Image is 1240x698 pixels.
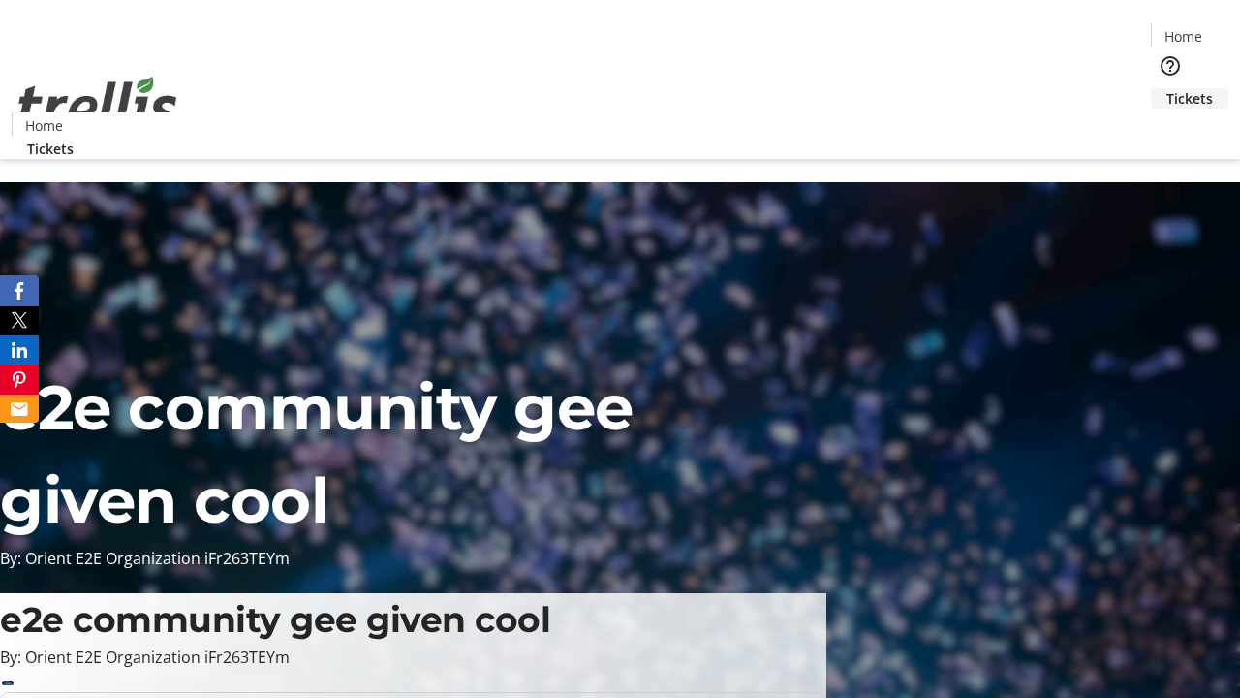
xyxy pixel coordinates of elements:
[12,55,184,152] img: Orient E2E Organization iFr263TEYm's Logo
[1152,26,1214,47] a: Home
[1151,109,1190,147] button: Cart
[1151,47,1190,85] button: Help
[12,139,89,159] a: Tickets
[1166,88,1213,109] span: Tickets
[1151,88,1228,109] a: Tickets
[27,139,74,159] span: Tickets
[1164,26,1202,47] span: Home
[25,115,63,136] span: Home
[13,115,75,136] a: Home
